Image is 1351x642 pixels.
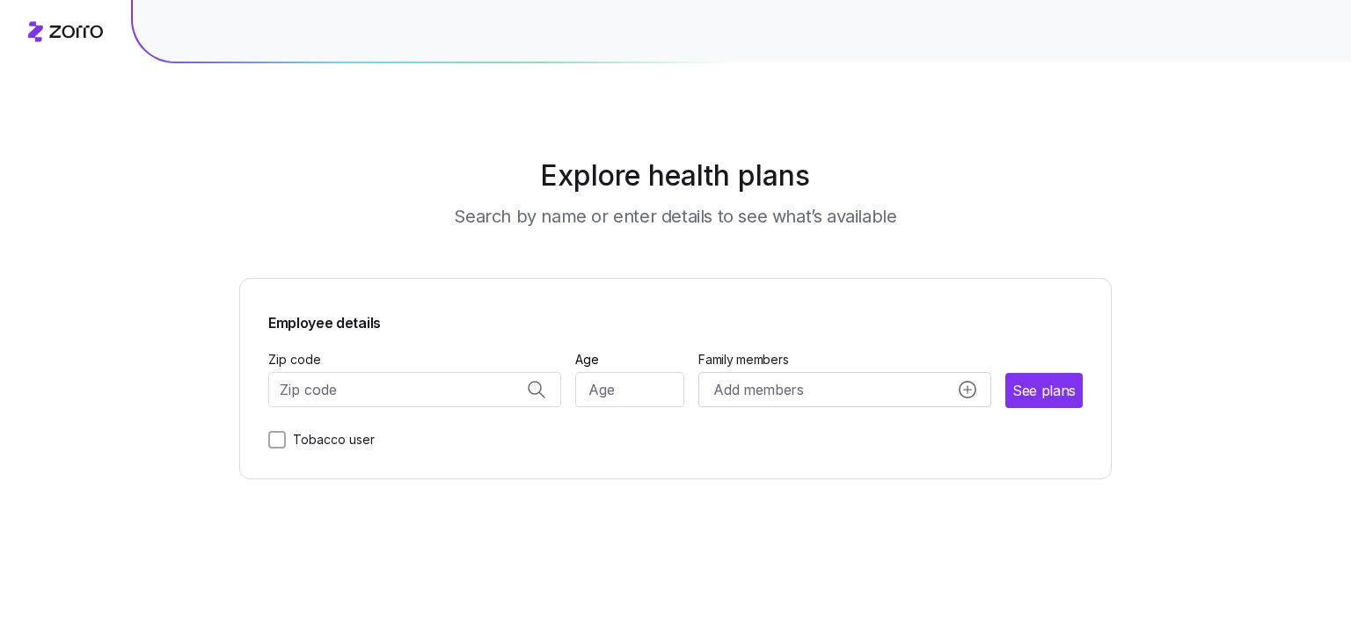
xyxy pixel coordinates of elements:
[454,204,896,229] h3: Search by name or enter details to see what’s available
[286,429,375,450] label: Tobacco user
[698,351,991,368] span: Family members
[1005,373,1083,408] button: See plans
[713,379,803,401] span: Add members
[575,372,685,407] input: Age
[283,155,1069,197] h1: Explore health plans
[268,372,561,407] input: Zip code
[698,372,991,407] button: Add membersadd icon
[959,381,976,398] svg: add icon
[575,350,599,369] label: Age
[1012,380,1076,402] span: See plans
[268,307,381,334] span: Employee details
[268,350,321,369] label: Zip code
